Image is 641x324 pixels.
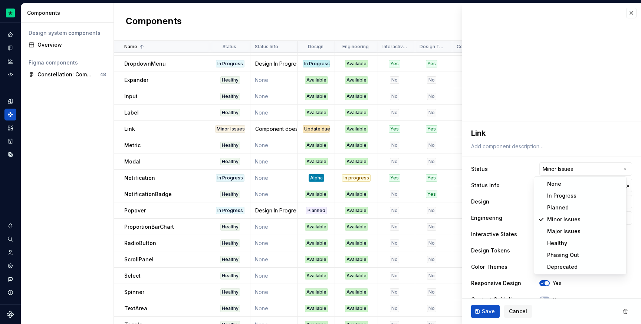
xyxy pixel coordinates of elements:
[547,264,578,270] span: Deprecated
[547,240,567,246] span: Healthy
[547,192,576,199] span: In Progress
[547,181,561,187] span: None
[547,216,581,222] span: Minor Issues
[547,252,579,258] span: Phasing Out
[547,204,569,211] span: Planned
[547,228,581,234] span: Major Issues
